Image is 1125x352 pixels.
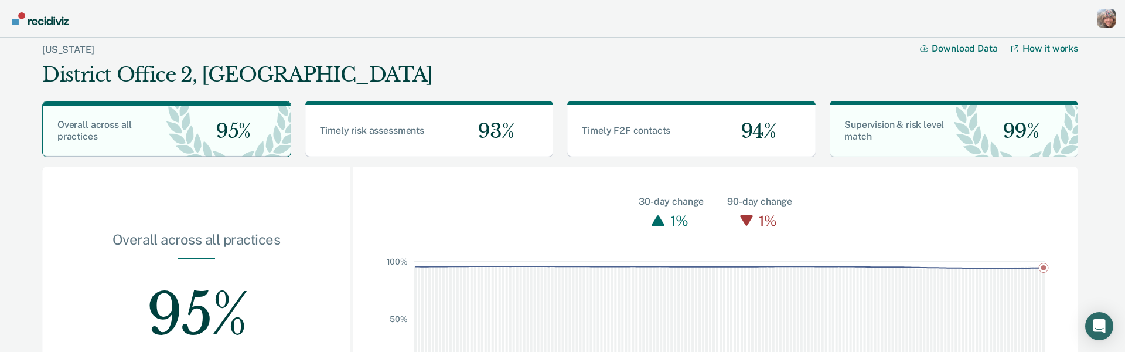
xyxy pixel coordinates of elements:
span: Timely F2F contacts [582,125,670,136]
div: 1% [667,209,691,232]
div: District Office 2, [GEOGRAPHIC_DATA] [42,63,433,87]
button: Profile dropdown button [1097,9,1116,28]
a: How it works [1011,43,1078,54]
span: 99% [993,119,1039,143]
span: 94% [731,119,776,143]
span: Overall across all practices [57,119,132,142]
img: Recidiviz [12,12,69,25]
span: Timely risk assessments [320,125,424,136]
div: 30-day change [639,195,704,209]
div: 90-day change [727,195,792,209]
div: 1% [756,209,780,232]
button: Download Data [920,43,1011,54]
div: Open Intercom Messenger [1085,312,1113,340]
span: Supervision & risk level match [844,119,944,142]
span: 95% [206,119,251,143]
span: 93% [468,119,514,143]
div: Overall across all practices [80,231,313,258]
a: [US_STATE] [42,44,94,55]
